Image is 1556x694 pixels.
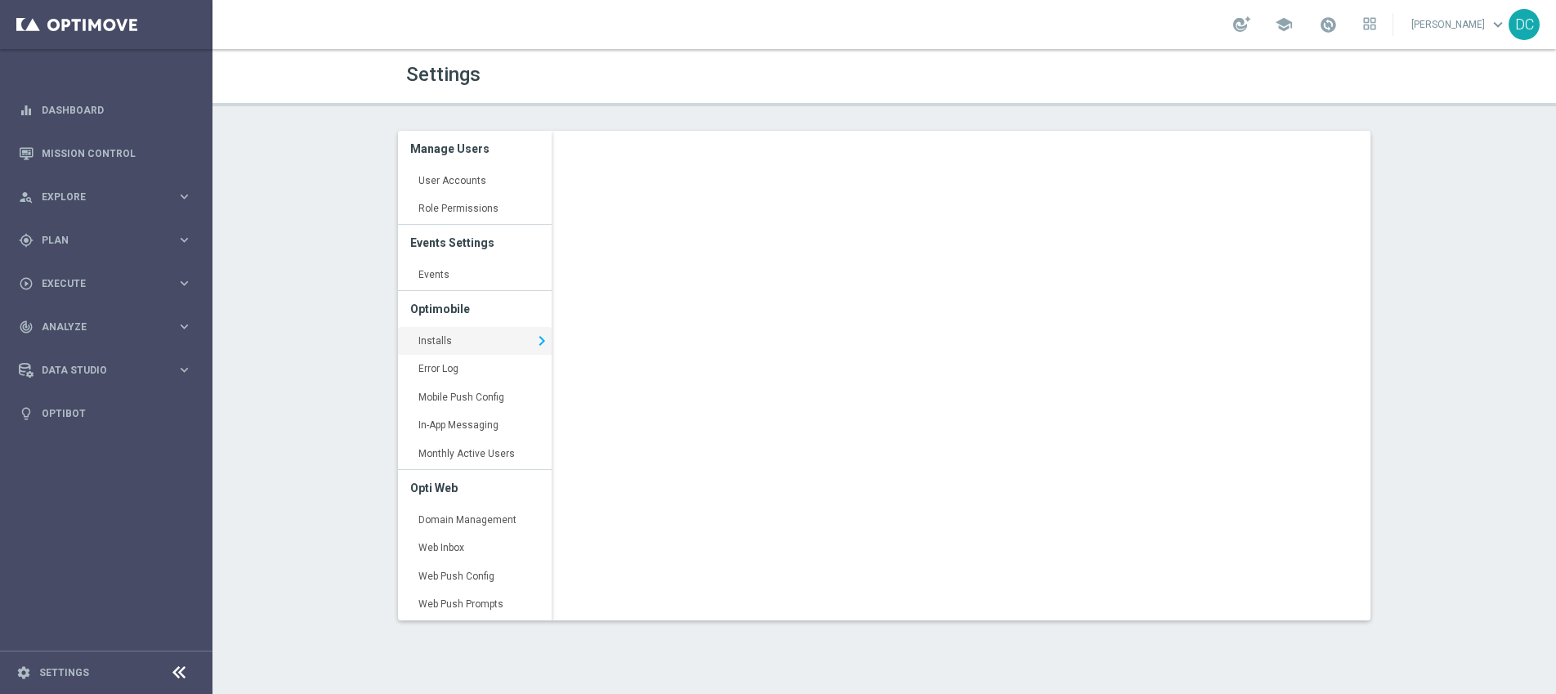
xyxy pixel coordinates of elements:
i: track_changes [19,320,34,334]
a: Domain Management [398,506,552,535]
a: Web Push Prompts [398,590,552,620]
span: Plan [42,235,177,245]
i: keyboard_arrow_right [177,189,192,204]
a: In-App Messaging [398,411,552,441]
div: Plan [19,233,177,248]
a: Error Log [398,355,552,384]
a: Dashboard [42,88,192,132]
div: Explore [19,190,177,204]
i: keyboard_arrow_right [177,319,192,334]
button: track_changes Analyze keyboard_arrow_right [18,320,193,334]
button: Data Studio keyboard_arrow_right [18,364,193,377]
div: Execute [19,276,177,291]
a: Installs [398,327,552,356]
a: Web Push Config [398,562,552,592]
a: Mobile Push Config [398,383,552,413]
a: Optibot [42,392,192,435]
button: equalizer Dashboard [18,104,193,117]
a: Monthly Active Visitors [398,619,552,648]
span: Data Studio [42,365,177,375]
h3: Optimobile [410,291,539,327]
div: Mission Control [19,132,192,175]
span: school [1275,16,1293,34]
span: Explore [42,192,177,202]
i: play_circle_outline [19,276,34,291]
a: [PERSON_NAME]keyboard_arrow_down [1410,12,1509,37]
i: lightbulb [19,406,34,421]
span: keyboard_arrow_down [1489,16,1507,34]
a: Role Permissions [398,195,552,224]
button: person_search Explore keyboard_arrow_right [18,190,193,204]
h3: Opti Web [410,470,539,506]
i: keyboard_arrow_right [532,329,552,353]
a: Mission Control [42,132,192,175]
div: Analyze [19,320,177,334]
div: DC [1509,9,1540,40]
button: Mission Control [18,147,193,160]
div: Dashboard [19,88,192,132]
button: play_circle_outline Execute keyboard_arrow_right [18,277,193,290]
i: keyboard_arrow_right [177,275,192,291]
div: Optibot [19,392,192,435]
div: Data Studio [19,363,177,378]
i: gps_fixed [19,233,34,248]
h3: Manage Users [410,131,539,167]
i: settings [16,665,31,680]
a: Monthly Active Users [398,440,552,469]
a: User Accounts [398,167,552,196]
h3: Events Settings [410,225,539,261]
i: equalizer [19,103,34,118]
span: Execute [42,279,177,289]
button: gps_fixed Plan keyboard_arrow_right [18,234,193,247]
a: Web Inbox [398,534,552,563]
i: person_search [19,190,34,204]
i: keyboard_arrow_right [177,232,192,248]
a: Settings [39,668,89,678]
button: lightbulb Optibot [18,407,193,420]
i: keyboard_arrow_right [177,362,192,378]
span: Analyze [42,322,177,332]
a: Events [398,261,552,290]
h1: Settings [406,63,872,87]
